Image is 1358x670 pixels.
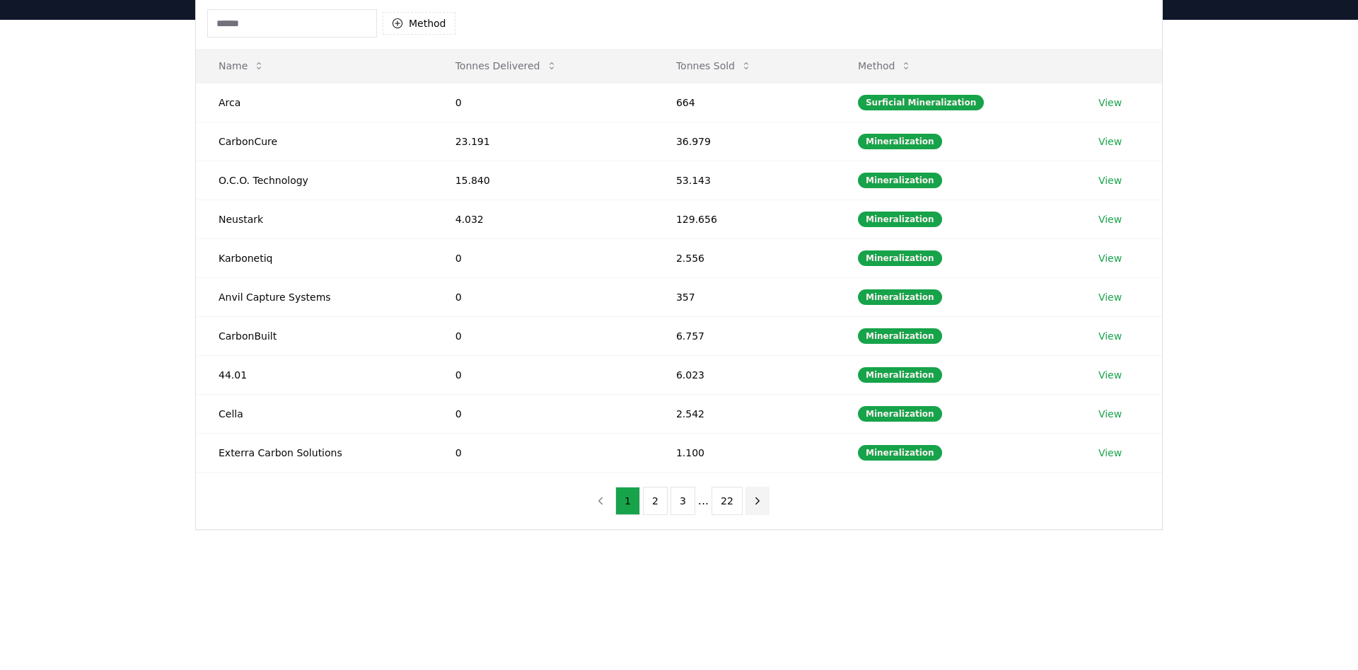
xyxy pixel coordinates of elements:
button: Tonnes Delivered [444,52,569,80]
button: Method [847,52,924,80]
td: 36.979 [654,122,835,161]
button: 1 [615,487,640,515]
a: View [1098,212,1122,226]
button: 22 [712,487,743,515]
button: Method [383,12,455,35]
div: Mineralization [858,212,942,227]
td: 0 [433,433,654,472]
a: View [1098,251,1122,265]
td: 357 [654,277,835,316]
td: Arca [196,83,433,122]
td: Cella [196,394,433,433]
a: View [1098,173,1122,187]
td: 23.191 [433,122,654,161]
td: 0 [433,238,654,277]
a: View [1098,446,1122,460]
div: Mineralization [858,367,942,383]
div: Surficial Mineralization [858,95,984,110]
button: next page [745,487,770,515]
li: ... [698,492,709,509]
td: 4.032 [433,200,654,238]
a: View [1098,134,1122,149]
td: 2.556 [654,238,835,277]
td: 0 [433,316,654,355]
td: 0 [433,355,654,394]
button: Name [207,52,276,80]
td: Neustark [196,200,433,238]
td: Anvil Capture Systems [196,277,433,316]
td: CarbonCure [196,122,433,161]
div: Mineralization [858,328,942,344]
a: View [1098,329,1122,343]
td: Karbonetiq [196,238,433,277]
div: Mineralization [858,250,942,266]
td: 129.656 [654,200,835,238]
div: Mineralization [858,173,942,188]
td: CarbonBuilt [196,316,433,355]
button: Tonnes Sold [665,52,763,80]
div: Mineralization [858,134,942,149]
a: View [1098,96,1122,110]
td: 53.143 [654,161,835,200]
td: O.C.O. Technology [196,161,433,200]
td: 2.542 [654,394,835,433]
td: 6.757 [654,316,835,355]
td: 44.01 [196,355,433,394]
button: 2 [643,487,668,515]
td: 1.100 [654,433,835,472]
div: Mineralization [858,406,942,422]
td: 6.023 [654,355,835,394]
a: View [1098,368,1122,382]
td: Exterra Carbon Solutions [196,433,433,472]
button: 3 [671,487,695,515]
a: View [1098,407,1122,421]
a: View [1098,290,1122,304]
td: 0 [433,394,654,433]
td: 15.840 [433,161,654,200]
div: Mineralization [858,445,942,461]
td: 0 [433,83,654,122]
div: Mineralization [858,289,942,305]
td: 664 [654,83,835,122]
td: 0 [433,277,654,316]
